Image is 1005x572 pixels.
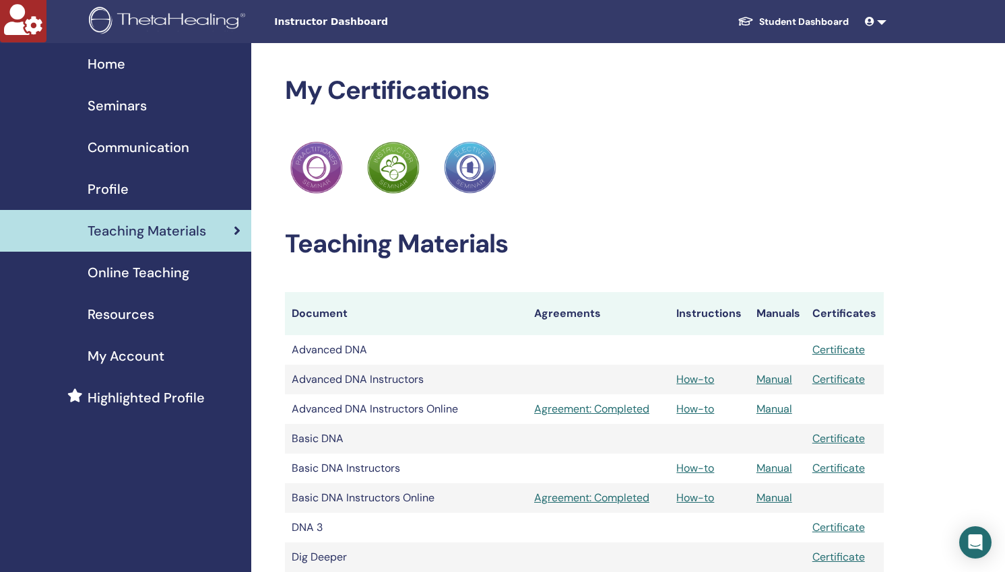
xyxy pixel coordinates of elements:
[527,292,670,335] th: Agreements
[959,526,992,559] div: Open Intercom Messenger
[285,542,527,572] td: Dig Deeper
[285,454,527,483] td: Basic DNA Instructors
[285,513,527,542] td: DNA 3
[812,520,865,534] a: Certificate
[285,292,527,335] th: Document
[750,292,806,335] th: Manuals
[88,346,164,366] span: My Account
[88,54,125,74] span: Home
[676,372,714,386] a: How-to
[444,141,496,194] img: Practitioner
[812,431,865,445] a: Certificate
[88,388,205,408] span: Highlighted Profile
[285,229,884,260] h2: Teaching Materials
[88,262,189,283] span: Online Teaching
[88,96,147,116] span: Seminars
[89,7,250,37] img: logo.png
[367,141,420,194] img: Practitioner
[756,491,792,505] a: Manual
[274,15,476,29] span: Instructor Dashboard
[88,304,154,324] span: Resources
[676,402,714,416] a: How-to
[285,483,527,513] td: Basic DNA Instructors Online
[812,461,865,475] a: Certificate
[806,292,884,335] th: Certificates
[812,550,865,564] a: Certificate
[88,221,206,241] span: Teaching Materials
[738,15,754,27] img: graduation-cap-white.svg
[812,372,865,386] a: Certificate
[756,402,792,416] a: Manual
[727,9,860,34] a: Student Dashboard
[285,75,884,106] h2: My Certifications
[285,424,527,454] td: Basic DNA
[285,335,527,365] td: Advanced DNA
[88,179,129,199] span: Profile
[676,491,714,505] a: How-to
[290,141,343,194] img: Practitioner
[670,292,749,335] th: Instructions
[756,461,792,475] a: Manual
[676,461,714,475] a: How-to
[756,372,792,386] a: Manual
[534,401,663,417] a: Agreement: Completed
[534,490,663,506] a: Agreement: Completed
[812,343,865,357] a: Certificate
[285,365,527,394] td: Advanced DNA Instructors
[285,394,527,424] td: Advanced DNA Instructors Online
[88,137,189,157] span: Communication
